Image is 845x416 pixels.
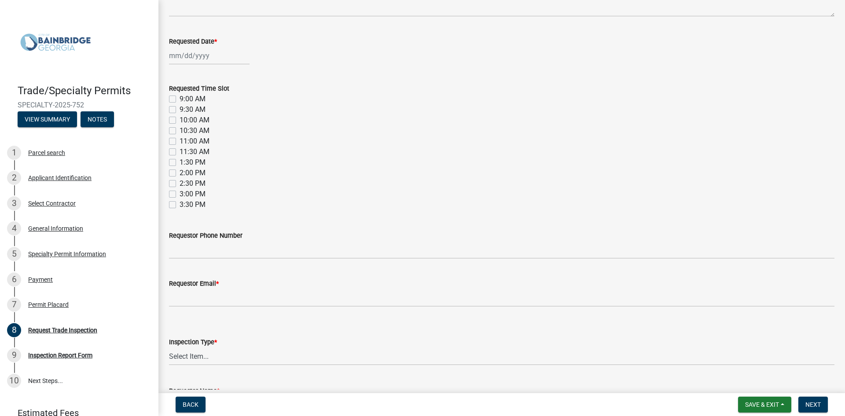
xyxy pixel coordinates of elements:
div: 2 [7,171,21,185]
div: Parcel search [28,150,65,156]
label: 3:30 PM [180,199,206,210]
span: Next [805,401,821,408]
label: 1:30 PM [180,157,206,168]
button: View Summary [18,111,77,127]
button: Save & Exit [738,397,791,412]
button: Notes [81,111,114,127]
div: Request Trade Inspection [28,327,97,333]
label: Requested Time Slot [169,86,229,92]
input: mm/dd/yyyy [169,47,250,65]
label: 11:00 AM [180,136,209,147]
div: General Information [28,225,83,232]
label: 3:00 PM [180,189,206,199]
label: Requestor Phone Number [169,233,242,239]
label: Inspection Type [169,339,217,346]
wm-modal-confirm: Summary [18,116,77,123]
div: 4 [7,221,21,236]
div: Inspection Report Form [28,352,92,358]
label: 9:30 AM [180,104,206,115]
div: 9 [7,348,21,362]
label: 9:00 AM [180,94,206,104]
h4: Trade/Specialty Permits [18,85,151,97]
img: City of Bainbridge, Georgia (Canceled) [18,9,93,75]
button: Back [176,397,206,412]
label: 10:00 AM [180,115,209,125]
label: Requestor Email [169,281,219,287]
div: 1 [7,146,21,160]
wm-modal-confirm: Notes [81,116,114,123]
span: Back [183,401,198,408]
div: 3 [7,196,21,210]
label: 11:30 AM [180,147,209,157]
div: Permit Placard [28,302,69,308]
div: 8 [7,323,21,337]
label: Requested Date [169,39,217,45]
button: Next [798,397,828,412]
label: 2:00 PM [180,168,206,178]
div: Select Contractor [28,200,76,206]
div: 6 [7,272,21,287]
span: Save & Exit [745,401,779,408]
div: 5 [7,247,21,261]
label: Requestor Name [169,388,220,394]
label: 2:30 PM [180,178,206,189]
div: 10 [7,374,21,388]
div: Payment [28,276,53,283]
div: 7 [7,298,21,312]
label: 10:30 AM [180,125,209,136]
div: Specialty Permit Information [28,251,106,257]
span: SPECIALTY-2025-752 [18,101,141,109]
div: Applicant Identification [28,175,92,181]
